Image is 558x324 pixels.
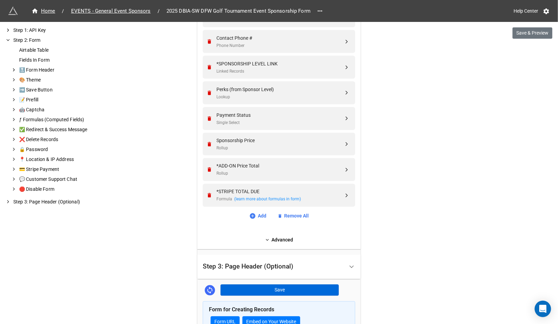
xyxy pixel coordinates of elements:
div: ✅ Redirect & Success Message [18,126,109,133]
div: Phone Number [216,42,344,49]
div: Contact Phone # [216,34,344,42]
div: Home [31,7,55,15]
li: / [62,8,64,15]
div: Fields In Form [18,57,109,64]
a: Remove [207,64,214,70]
button: Save & Preview [513,27,553,39]
div: Lookup [216,94,344,100]
div: ❌ Delete Records [18,136,109,143]
a: Remove [207,39,214,45]
img: miniextensions-icon.73ae0678.png [8,6,18,16]
a: Sync Base Structure [205,285,215,296]
div: Formula [216,196,344,203]
button: Save [221,285,339,296]
div: Sponsorship Price [216,137,344,145]
div: *SPONSORSHIP LEVEL LINK [216,60,344,67]
a: Help Center [509,5,543,17]
div: 📝 Prefill [18,96,109,103]
a: (learn more about formulas in form) [234,196,301,203]
a: Add [249,212,267,220]
div: 🔝 Form Header [18,66,109,74]
div: Open Intercom Messenger [535,301,551,317]
div: 💳 Stripe Payment [18,166,109,173]
div: Rollup [216,171,344,177]
div: *ADD-ON Price Total [216,162,344,170]
a: Home [27,7,59,15]
div: Single Select [216,120,344,126]
div: 🔒 Password [18,146,109,153]
a: Advanced [203,236,355,244]
li: / [158,8,160,15]
div: Step 3: Page Header (Optional) [12,198,109,205]
a: Remove [207,141,214,147]
div: Step 3: Page Header (Optional) [197,255,361,279]
div: 📍 Location & IP Address [18,156,109,163]
nav: breadcrumb [27,7,315,15]
div: Step 3: Page Header (Optional) [203,263,293,270]
div: ƒ Formulas (Computed Fields) [18,116,109,123]
div: Payment Status [216,111,344,119]
div: Step 2: Form [12,37,109,44]
a: EVENTS - General Event Sponsors [67,7,155,15]
a: Remove All [278,212,309,220]
div: Airtable Table [18,47,109,54]
a: Remove [207,167,214,173]
div: Step 1: API Key [12,27,109,34]
div: Rollup [216,145,344,152]
div: 🛑 Disable Form [18,186,109,193]
div: Perks (from Sponsor Level) [216,86,344,93]
div: ➡️ Save Button [18,86,109,94]
a: Remove [207,90,214,96]
div: 💬 Customer Support Chat [18,176,109,183]
a: Remove [207,116,214,122]
div: 🎨 Theme [18,76,109,84]
div: *STRIPE TOTAL DUE [216,188,344,196]
div: Linked Records [216,68,344,75]
span: 2025 DBIA-SW DFW Golf Tournament Event Sponsorship Form [162,7,315,15]
b: Form for Creating Records [209,307,275,313]
div: 🤖 Captcha [18,106,109,113]
a: Remove [207,192,214,198]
